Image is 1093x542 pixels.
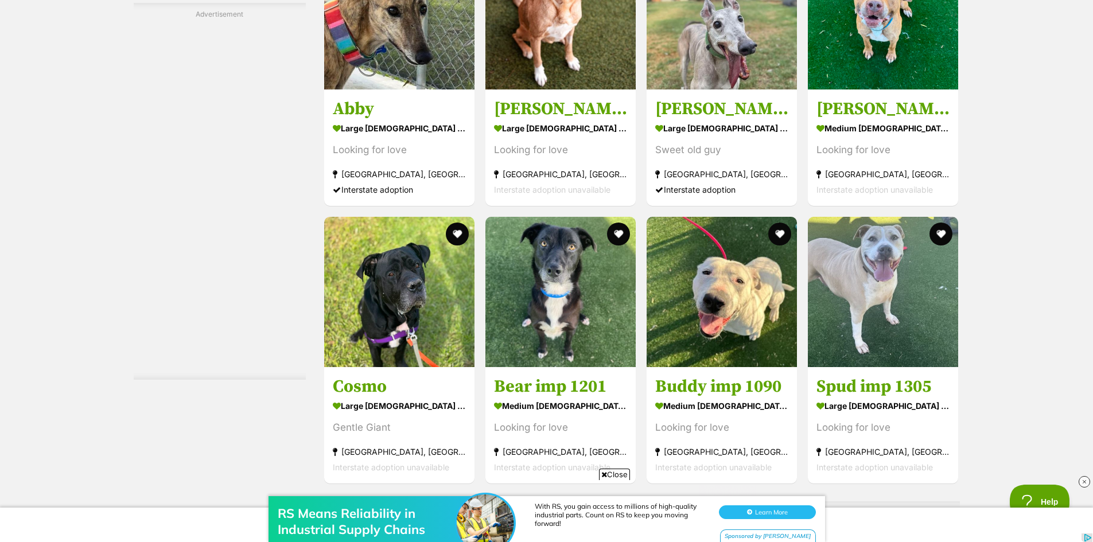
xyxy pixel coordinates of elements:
a: [PERSON_NAME] imp 1404 medium [DEMOGRAPHIC_DATA] Dog Looking for love [GEOGRAPHIC_DATA], [GEOGRAP... [808,89,958,206]
strong: [GEOGRAPHIC_DATA], [GEOGRAPHIC_DATA] [655,166,788,182]
button: Learn More [719,32,816,46]
strong: [GEOGRAPHIC_DATA], [GEOGRAPHIC_DATA] [494,166,627,182]
span: Interstate adoption unavailable [655,462,772,471]
strong: large [DEMOGRAPHIC_DATA] Dog [655,120,788,137]
a: Buddy imp 1090 medium [DEMOGRAPHIC_DATA] Dog Looking for love [GEOGRAPHIC_DATA], [GEOGRAPHIC_DATA... [647,366,797,483]
a: Bear imp 1201 medium [DEMOGRAPHIC_DATA] Dog Looking for love [GEOGRAPHIC_DATA], [GEOGRAPHIC_DATA]... [485,366,636,483]
strong: [GEOGRAPHIC_DATA], [GEOGRAPHIC_DATA] [816,443,950,459]
div: Looking for love [816,419,950,435]
div: Interstate adoption [655,182,788,197]
a: Abby large [DEMOGRAPHIC_DATA] Dog Looking for love [GEOGRAPHIC_DATA], [GEOGRAPHIC_DATA] Interstat... [324,89,474,206]
strong: [GEOGRAPHIC_DATA], [GEOGRAPHIC_DATA] [333,166,466,182]
img: Buddy imp 1090 - American Staffordshire Terrier Dog [647,217,797,367]
strong: [GEOGRAPHIC_DATA], [GEOGRAPHIC_DATA] [494,443,627,459]
strong: [GEOGRAPHIC_DATA], [GEOGRAPHIC_DATA] [333,443,466,459]
div: Looking for love [655,419,788,435]
span: Interstate adoption unavailable [333,462,449,471]
strong: [GEOGRAPHIC_DATA], [GEOGRAPHIC_DATA] [816,166,950,182]
div: Gentle Giant [333,419,466,435]
div: With RS, you gain access to millions of high-quality industrial parts. Count on RS to keep you mo... [535,29,707,54]
strong: medium [DEMOGRAPHIC_DATA] Dog [494,397,627,414]
span: Interstate adoption unavailable [816,462,933,471]
div: Looking for love [494,419,627,435]
span: Interstate adoption unavailable [816,185,933,194]
img: close_rtb.svg [1079,476,1090,488]
strong: medium [DEMOGRAPHIC_DATA] Dog [816,120,950,137]
a: Cosmo large [DEMOGRAPHIC_DATA] Dog Gentle Giant [GEOGRAPHIC_DATA], [GEOGRAPHIC_DATA] Interstate a... [324,366,474,483]
span: Interstate adoption unavailable [494,185,610,194]
h3: [PERSON_NAME] (aka [PERSON_NAME]) [655,98,788,120]
span: Close [599,469,630,480]
iframe: Advertisement [134,24,306,368]
div: Looking for love [494,142,627,158]
a: Spud imp 1305 large [DEMOGRAPHIC_DATA] Dog Looking for love [GEOGRAPHIC_DATA], [GEOGRAPHIC_DATA] ... [808,366,958,483]
h3: Spud imp 1305 [816,375,950,397]
div: Sweet old guy [655,142,788,158]
h3: Bear imp 1201 [494,375,627,397]
div: Interstate adoption [333,182,466,197]
h3: Abby [333,98,466,120]
h3: [PERSON_NAME] imp 1404 [816,98,950,120]
strong: large [DEMOGRAPHIC_DATA] Dog [333,120,466,137]
button: favourite [607,223,630,245]
div: RS Means Reliability in Industrial Supply Chains [278,32,461,64]
h3: Buddy imp 1090 [655,375,788,397]
img: Cosmo - Mastiff Dog [324,217,474,367]
a: [PERSON_NAME] (aka [PERSON_NAME]) large [DEMOGRAPHIC_DATA] Dog Sweet old guy [GEOGRAPHIC_DATA], [... [647,89,797,206]
strong: medium [DEMOGRAPHIC_DATA] Dog [655,397,788,414]
img: Spud imp 1305 - American Staffordshire Terrier Dog [808,217,958,367]
a: [PERSON_NAME] large [DEMOGRAPHIC_DATA] Dog Looking for love [GEOGRAPHIC_DATA], [GEOGRAPHIC_DATA] ... [485,89,636,206]
strong: large [DEMOGRAPHIC_DATA] Dog [333,397,466,414]
strong: large [DEMOGRAPHIC_DATA] Dog [494,120,627,137]
h3: [PERSON_NAME] [494,98,627,120]
div: Advertisement [134,3,306,380]
h3: Cosmo [333,375,466,397]
button: favourite [930,223,953,245]
img: Bear imp 1201 - Australian Kelpie Dog [485,217,636,367]
button: favourite [768,223,791,245]
strong: large [DEMOGRAPHIC_DATA] Dog [816,397,950,414]
div: Sponsored by [PERSON_NAME] [720,56,816,71]
div: Looking for love [333,142,466,158]
strong: [GEOGRAPHIC_DATA], [GEOGRAPHIC_DATA] [655,443,788,459]
div: Looking for love [816,142,950,158]
button: favourite [446,223,469,245]
span: Interstate adoption unavailable [494,462,610,471]
img: RS Means Reliability in Industrial Supply Chains [457,21,514,79]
